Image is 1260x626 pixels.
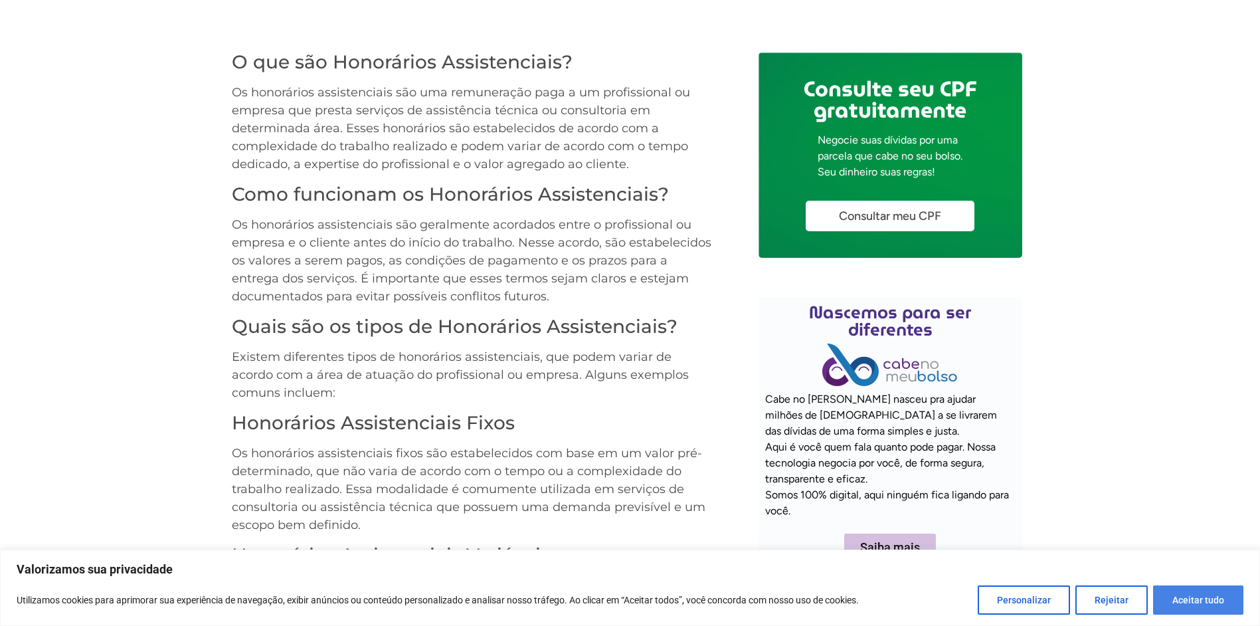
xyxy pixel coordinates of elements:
p: Negocie suas dívidas por uma parcela que cabe no seu bolso. Seu dinheiro suas regras! [818,132,962,180]
button: Aceitar tudo [1153,585,1243,615]
span: Saiba mais [860,542,920,554]
a: Consultar meu CPF [806,201,974,231]
h3: Honorários Assistenciais Variáveis [232,544,713,567]
img: Cabe no Meu Bolso [822,344,958,386]
button: Personalizar [978,585,1070,615]
p: Os honorários assistenciais fixos são estabelecidos com base em um valor pré-determinado, que não... [232,445,713,534]
p: Existem diferentes tipos de honorários assistenciais, que podem variar de acordo com a área de at... [232,348,713,402]
a: Saiba mais [844,534,936,562]
h2: Consulte seu CPF gratuitamente [804,78,977,121]
h3: Como funcionam os Honorários Assistenciais? [232,183,713,206]
button: Rejeitar [1075,585,1148,615]
p: Os honorários assistenciais são geralmente acordados entre o profissional ou empresa e o cliente ... [232,216,713,306]
h3: O que são Honorários Assistenciais? [232,51,713,74]
p: Os honorários assistenciais são uma remuneração paga a um profissional ou empresa que presta serv... [232,84,713,173]
p: Cabe no [PERSON_NAME] nasceu pra ajudar milhões de [DEMOGRAPHIC_DATA] a se livrarem das dívidas d... [765,391,1015,519]
p: Utilizamos cookies para aprimorar sua experiência de navegação, exibir anúncios ou conteúdo perso... [17,592,859,608]
span: Consultar meu CPF [839,210,941,222]
p: Valorizamos sua privacidade [17,562,1243,577]
h3: Quais são os tipos de Honorários Assistenciais? [232,316,713,338]
h3: Honorários Assistenciais Fixos [232,412,713,435]
h2: Nascemos para ser diferentes [765,304,1015,338]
